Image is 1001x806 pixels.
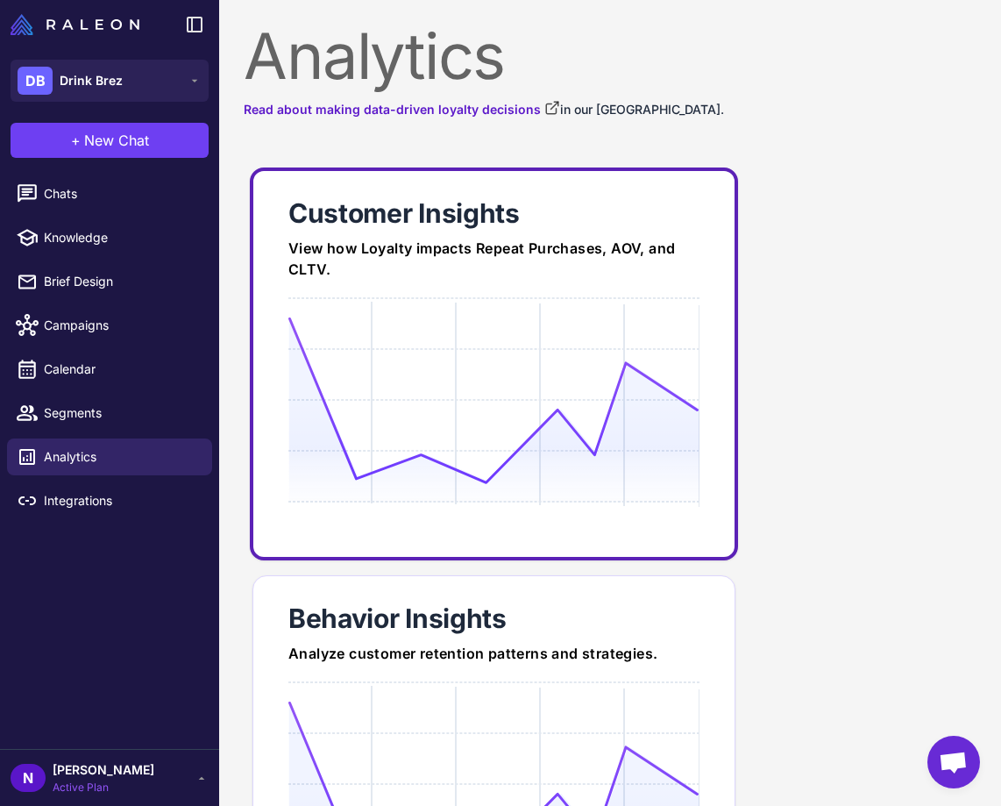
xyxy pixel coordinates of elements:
span: Active Plan [53,780,154,795]
span: Calendar [44,360,198,379]
span: [PERSON_NAME] [53,760,154,780]
div: Behavior Insights [288,601,699,636]
span: Analytics [44,447,198,467]
div: DB [18,67,53,95]
a: Read about making data-driven loyalty decisions [244,100,560,119]
div: Customer Insights [288,196,699,231]
span: Knowledge [44,228,198,247]
a: Calendar [7,351,212,388]
a: Customer InsightsView how Loyalty impacts Repeat Purchases, AOV, and CLTV. [250,168,738,560]
div: Analytics [244,25,976,88]
span: Integrations [44,491,198,510]
a: Brief Design [7,263,212,300]
div: View how Loyalty impacts Repeat Purchases, AOV, and CLTV. [288,238,699,280]
button: +New Chat [11,123,209,158]
a: Analytics [7,439,212,475]
div: N [11,764,46,792]
span: Segments [44,403,198,423]
a: Segments [7,395,212,432]
span: + [71,130,81,151]
span: Brief Design [44,272,198,291]
button: DBDrink Brez [11,60,209,102]
a: Integrations [7,482,212,519]
span: New Chat [84,130,149,151]
div: Open chat [927,736,980,788]
span: Drink Brez [60,71,123,90]
div: Analyze customer retention patterns and strategies. [288,643,699,664]
a: Chats [7,175,212,212]
img: Raleon Logo [11,14,139,35]
span: Chats [44,184,198,203]
span: Campaigns [44,316,198,335]
a: Campaigns [7,307,212,344]
a: Knowledge [7,219,212,256]
a: Raleon Logo [11,14,146,35]
span: in our [GEOGRAPHIC_DATA]. [560,102,724,117]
